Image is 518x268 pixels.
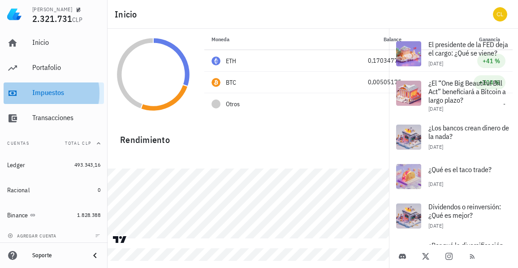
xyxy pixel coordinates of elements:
[98,186,100,193] span: 0
[112,235,128,244] a: Charting by TradingView
[4,154,104,176] a: Ledger 493.343,16
[389,73,518,117] a: ¿El “One Big Beautiful Bill Act” beneficiará a Bitcoin a largo plazo? [DATE]
[212,56,220,65] div: ETH-icon
[428,123,509,141] span: ¿Los bancos crean dinero de la nada?
[226,78,237,87] div: BTC
[72,16,82,24] span: CLP
[307,78,401,87] div: 0,00505175
[4,108,104,129] a: Transacciones
[32,63,100,72] div: Portafolio
[389,117,518,157] a: ¿Los bancos crean dinero de la nada? [DATE]
[7,7,22,22] img: LedgiFi
[4,204,104,226] a: Binance 1.828.388
[7,212,28,219] div: Binance
[4,179,104,201] a: Racional 0
[9,233,56,239] span: agregar cuenta
[32,38,100,47] div: Inicio
[428,40,508,57] span: El presidente de la FED deja el cargo: ¿Qué se viene?
[428,78,506,104] span: ¿El “One Big Beautiful Bill Act” beneficiará a Bitcoin a largo plazo?
[493,7,507,22] div: avatar
[4,32,104,54] a: Inicio
[115,7,141,22] h1: Inicio
[74,161,100,168] span: 493.343,16
[65,140,91,146] span: Total CLP
[428,143,443,150] span: [DATE]
[389,196,518,236] a: Dividendos o reinversión: ¿Qué es mejor? [DATE]
[7,186,30,194] div: Racional
[428,222,443,229] span: [DATE]
[32,88,100,97] div: Impuestos
[226,56,237,65] div: ETH
[389,157,518,196] a: ¿Qué es el taco trade? [DATE]
[4,133,104,154] button: CuentasTotal CLP
[77,212,100,218] span: 1.828.388
[428,60,443,67] span: [DATE]
[212,78,220,87] div: BTC-icon
[32,13,72,25] span: 2.321.731
[32,6,72,13] div: [PERSON_NAME]
[300,29,408,50] th: Balance
[307,56,401,65] div: 0,17034771
[5,231,60,240] button: agregar cuenta
[226,99,240,109] span: Otros
[428,202,501,220] span: Dividendos o reinversión: ¿Qué es mejor?
[204,29,300,50] th: Moneda
[4,82,104,104] a: Impuestos
[7,161,26,169] div: Ledger
[32,113,100,122] div: Transacciones
[4,57,104,79] a: Portafolio
[113,125,513,147] div: Rendimiento
[428,165,492,174] span: ¿Qué es el taco trade?
[389,34,518,73] a: El presidente de la FED deja el cargo: ¿Qué se viene? [DATE]
[428,105,443,112] span: [DATE]
[32,252,82,259] div: Soporte
[428,181,443,187] span: [DATE]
